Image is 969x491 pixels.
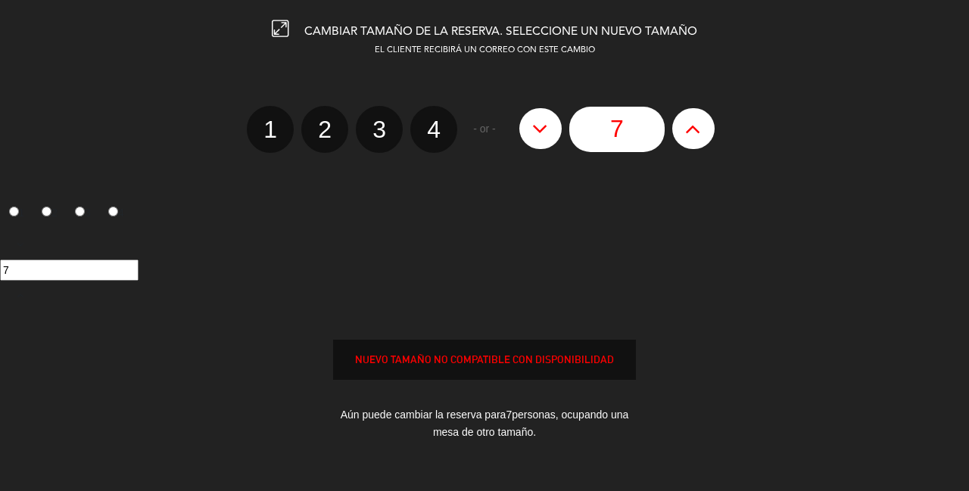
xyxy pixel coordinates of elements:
input: 1 [9,207,19,216]
label: 2 [301,106,348,153]
span: EL CLIENTE RECIBIRÁ UN CORREO CON ESTE CAMBIO [375,46,595,54]
label: 1 [247,106,294,153]
input: 4 [108,207,118,216]
input: 3 [75,207,85,216]
span: CAMBIAR TAMAÑO DE LA RESERVA. SELECCIONE UN NUEVO TAMAÑO [304,26,697,38]
span: 7 [506,409,512,421]
label: 3 [356,106,403,153]
div: Aún puede cambiar la reserva para personas, ocupando una mesa de otro tamaño. [333,395,636,452]
span: - or - [473,120,496,138]
label: 2 [33,200,67,226]
input: 2 [42,207,51,216]
label: 4 [410,106,457,153]
label: 4 [99,200,132,226]
div: NUEVO TAMAÑO NO COMPATIBLE CON DISPONIBILIDAD [334,351,635,368]
label: 3 [67,200,100,226]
